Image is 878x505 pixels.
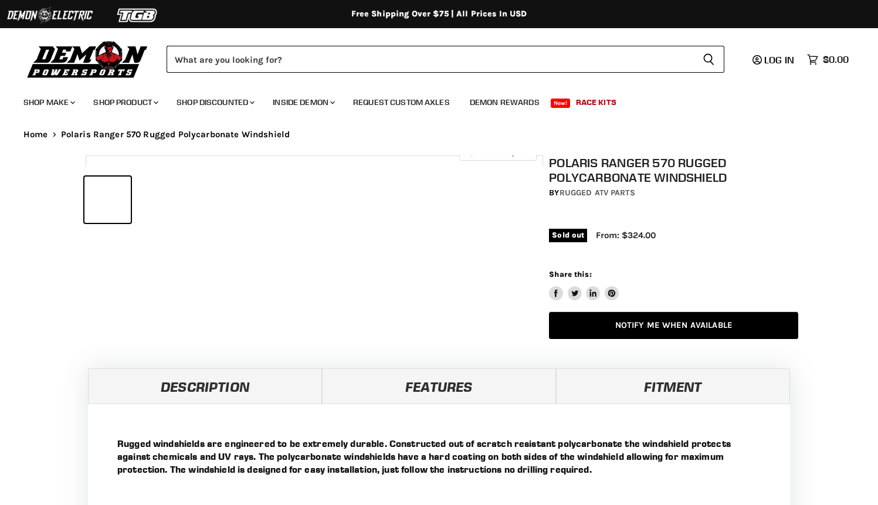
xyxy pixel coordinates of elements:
[88,368,322,404] a: Description
[322,368,556,404] a: Features
[84,90,165,114] a: Shop Product
[264,90,342,114] a: Inside Demon
[15,90,82,114] a: Shop Make
[84,177,131,223] button: IMAGE thumbnail
[764,54,794,66] span: Log in
[549,312,798,340] a: Notify Me When Available
[168,90,262,114] a: Shop Discounted
[61,130,290,140] span: Polaris Ranger 570 Rugged Polycarbonate Windshield
[567,90,625,114] a: Race Kits
[344,90,459,114] a: Request Custom Axles
[549,229,587,242] span: Sold out
[23,130,48,140] a: Home
[596,230,656,240] span: From: $324.00
[117,437,761,476] p: Rugged windshields are engineered to be extremely durable. Constructed out of scratch resistant p...
[167,46,724,73] form: Product
[23,38,152,80] img: Demon Powersports
[747,55,801,65] a: Log in
[693,46,724,73] button: Search
[549,270,591,279] span: Share this:
[801,51,855,68] a: $0.00
[549,187,798,199] div: by
[823,54,849,65] span: $0.00
[465,148,530,157] span: Click to expand
[94,4,182,26] img: TGB Logo 2
[549,155,798,185] h1: Polaris Ranger 570 Rugged Polycarbonate Windshield
[6,4,94,26] img: Demon Electric Logo 2
[167,46,693,73] input: Search
[15,86,846,114] ul: Main menu
[560,188,635,198] a: Rugged ATV Parts
[551,99,571,108] span: New!
[549,269,619,300] aside: Share this:
[461,90,548,114] a: Demon Rewards
[556,368,790,404] a: Fitment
